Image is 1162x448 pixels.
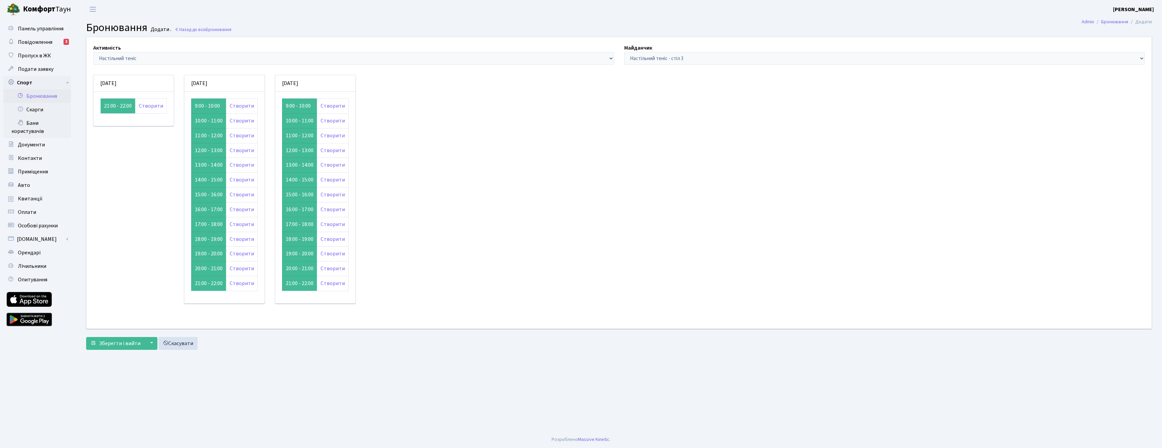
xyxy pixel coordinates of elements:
[321,221,345,228] a: Створити
[191,217,226,232] td: 17:00 - 18:00
[3,35,71,49] a: Повідомлення3
[230,176,254,184] a: Створити
[282,261,317,276] td: 20:00 - 21:00
[191,128,226,143] td: 11:00 - 12:00
[7,3,20,16] img: logo.png
[282,276,317,291] td: 21:00 - 22:00
[282,113,317,128] td: 10:00 - 11:00
[282,158,317,173] td: 13:00 - 14:00
[23,4,71,15] span: Таун
[191,232,226,247] td: 18:00 - 19:00
[18,222,58,229] span: Особові рахунки
[3,232,71,246] a: [DOMAIN_NAME]
[18,195,43,202] span: Квитанції
[230,235,254,243] a: Створити
[230,191,254,198] a: Створити
[99,340,141,347] span: Зберегти і вийти
[3,205,71,219] a: Оплати
[18,168,48,175] span: Приміщення
[321,161,345,169] a: Створити
[1101,18,1128,25] a: Бронювання
[321,117,345,124] a: Створити
[3,138,71,151] a: Документи
[3,165,71,178] a: Приміщення
[86,337,145,350] button: Зберегти і вийти
[3,192,71,205] a: Квитанції
[191,261,226,276] td: 20:00 - 21:00
[3,22,71,35] a: Панель управління
[3,219,71,232] a: Особові рахунки
[321,250,345,257] a: Створити
[149,26,171,33] small: Додати .
[230,265,254,272] a: Створити
[1128,18,1152,26] li: Додати
[321,147,345,154] a: Створити
[282,202,317,217] td: 16:00 - 17:00
[282,217,317,232] td: 17:00 - 18:00
[3,103,71,116] a: Скарги
[282,232,317,247] td: 18:00 - 19:00
[23,4,55,15] b: Комфорт
[206,26,231,33] span: Бронювання
[230,132,254,139] a: Створити
[1082,18,1094,25] a: Admin
[321,102,345,110] a: Створити
[18,52,51,59] span: Пропуск в ЖК
[282,99,317,113] td: 9:00 - 10:00
[191,202,226,217] td: 16:00 - 17:00
[1071,15,1162,29] nav: breadcrumb
[282,188,317,202] td: 15:00 - 16:00
[139,102,163,110] a: Створити
[101,99,135,113] td: 21:00 - 22:00
[230,250,254,257] a: Створити
[624,44,652,52] label: Майданчик
[321,206,345,213] a: Створити
[3,151,71,165] a: Контакти
[3,178,71,192] a: Авто
[275,75,355,92] div: [DATE]
[321,191,345,198] a: Створити
[321,132,345,139] a: Створити
[230,102,254,110] a: Створити
[1113,5,1154,13] a: [PERSON_NAME]
[3,76,71,89] a: Спорт
[552,436,610,443] div: Розроблено .
[18,38,52,46] span: Повідомлення
[3,62,71,76] a: Подати заявку
[18,65,53,73] span: Подати заявку
[230,221,254,228] a: Створити
[230,161,254,169] a: Створити
[18,208,36,216] span: Оплати
[18,262,46,270] span: Лічильники
[230,147,254,154] a: Створити
[321,176,345,184] a: Створити
[191,247,226,261] td: 19:00 - 20:00
[191,173,226,188] td: 14:00 - 15:00
[64,39,69,45] div: 3
[230,117,254,124] a: Створити
[94,75,174,92] div: [DATE]
[18,276,47,283] span: Опитування
[191,188,226,202] td: 15:00 - 16:00
[230,280,254,287] a: Створити
[3,259,71,273] a: Лічильники
[191,158,226,173] td: 13:00 - 14:00
[282,173,317,188] td: 14:00 - 15:00
[86,20,147,35] span: Бронювання
[3,89,71,103] a: Бронювання
[93,44,121,52] label: Активність
[158,337,198,350] a: Скасувати
[184,75,264,92] div: [DATE]
[282,143,317,158] td: 12:00 - 13:00
[321,265,345,272] a: Створити
[191,99,226,113] td: 9:00 - 10:00
[321,280,345,287] a: Створити
[191,113,226,128] td: 10:00 - 11:00
[3,246,71,259] a: Орендарі
[84,4,101,15] button: Переключити навігацію
[3,116,71,138] a: Бани користувачів
[18,249,41,256] span: Орендарі
[191,276,226,291] td: 21:00 - 22:00
[230,206,254,213] a: Створити
[282,247,317,261] td: 19:00 - 20:00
